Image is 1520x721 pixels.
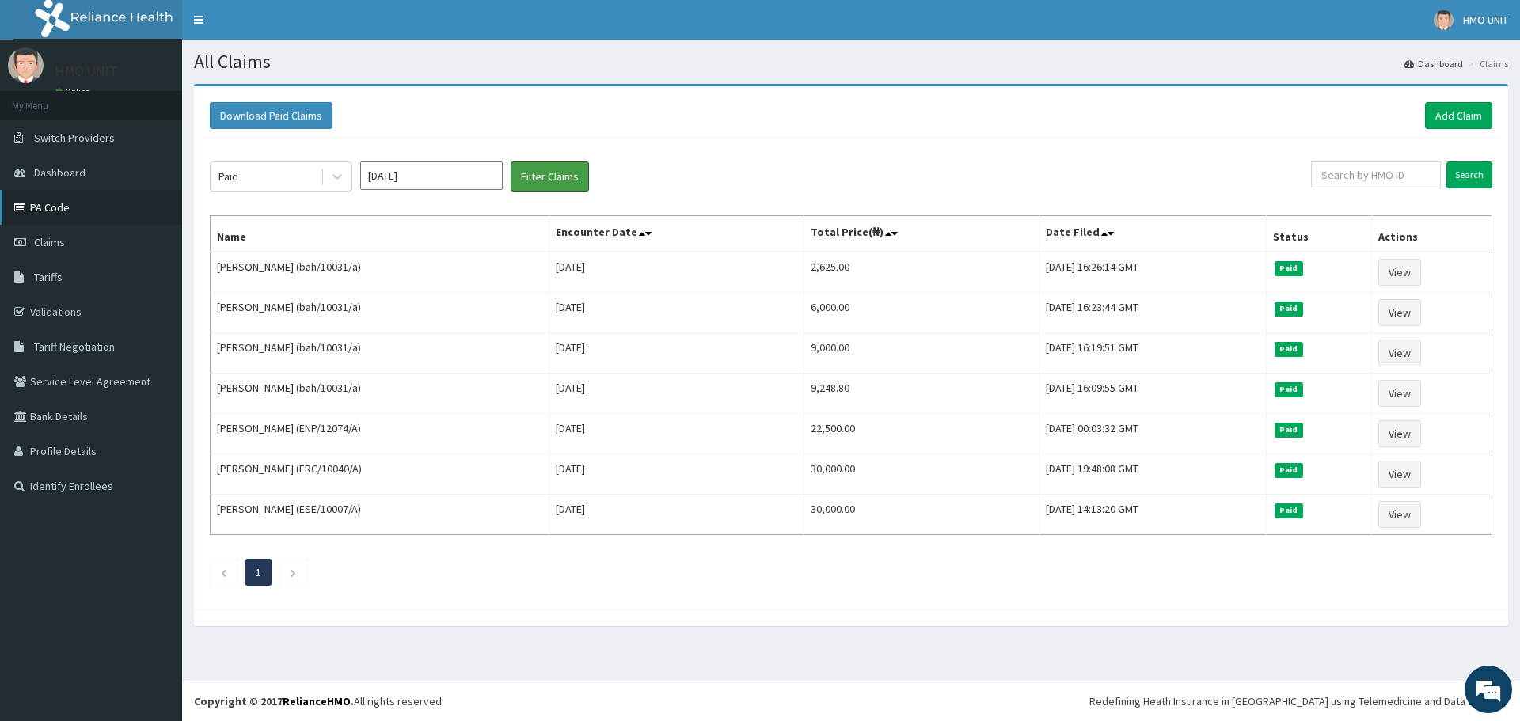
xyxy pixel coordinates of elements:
input: Search [1446,161,1492,188]
span: Paid [1275,261,1303,275]
div: Redefining Heath Insurance in [GEOGRAPHIC_DATA] using Telemedicine and Data Science! [1089,693,1508,709]
footer: All rights reserved. [182,681,1520,721]
td: 22,500.00 [804,414,1039,454]
strong: Copyright © 2017 . [194,694,354,708]
td: 30,000.00 [804,454,1039,495]
a: View [1378,299,1421,326]
td: 9,248.80 [804,374,1039,414]
span: Paid [1275,302,1303,316]
div: Chat with us now [82,89,266,109]
td: [DATE] [549,293,804,333]
td: 9,000.00 [804,333,1039,374]
span: Paid [1275,503,1303,518]
img: d_794563401_company_1708531726252_794563401 [29,79,64,119]
th: Name [211,216,549,252]
div: Minimize live chat window [260,8,298,46]
td: [DATE] 00:03:32 GMT [1039,414,1267,454]
span: Tariffs [34,270,63,284]
td: 6,000.00 [804,293,1039,333]
td: [DATE] 16:23:44 GMT [1039,293,1267,333]
h1: All Claims [194,51,1508,72]
button: Filter Claims [511,161,589,192]
td: [DATE] [549,414,804,454]
td: [DATE] [549,333,804,374]
td: [PERSON_NAME] (bah/10031/a) [211,333,549,374]
a: View [1378,259,1421,286]
th: Encounter Date [549,216,804,252]
img: User Image [8,47,44,83]
span: Paid [1275,342,1303,356]
td: [DATE] 14:13:20 GMT [1039,495,1267,535]
span: Tariff Negotiation [34,340,115,354]
td: 2,625.00 [804,252,1039,293]
th: Total Price(₦) [804,216,1039,252]
span: Claims [34,235,65,249]
span: Dashboard [34,165,85,180]
a: Next page [290,565,297,579]
a: Add Claim [1425,102,1492,129]
span: HMO UNIT [1463,13,1508,27]
td: [PERSON_NAME] (ENP/12074/A) [211,414,549,454]
td: [DATE] [549,454,804,495]
td: [DATE] 16:19:51 GMT [1039,333,1267,374]
td: [PERSON_NAME] (bah/10031/a) [211,374,549,414]
span: We're online! [92,199,218,359]
td: [DATE] [549,252,804,293]
a: Page 1 is your current page [256,565,261,579]
span: Paid [1275,382,1303,397]
a: View [1378,461,1421,488]
button: Download Paid Claims [210,102,332,129]
td: [PERSON_NAME] (bah/10031/a) [211,293,549,333]
a: View [1378,340,1421,366]
td: 30,000.00 [804,495,1039,535]
textarea: Type your message and hit 'Enter' [8,432,302,488]
td: [PERSON_NAME] (bah/10031/a) [211,252,549,293]
div: Paid [218,169,238,184]
a: View [1378,501,1421,528]
a: Online [55,86,93,97]
span: Paid [1275,423,1303,437]
span: Switch Providers [34,131,115,145]
td: [DATE] 19:48:08 GMT [1039,454,1267,495]
th: Date Filed [1039,216,1267,252]
p: HMO UNIT [55,64,118,78]
th: Actions [1371,216,1491,252]
input: Select Month and Year [360,161,503,190]
a: View [1378,380,1421,407]
a: View [1378,420,1421,447]
td: [DATE] [549,495,804,535]
th: Status [1267,216,1372,252]
li: Claims [1465,57,1508,70]
img: User Image [1434,10,1453,30]
a: RelianceHMO [283,694,351,708]
td: [PERSON_NAME] (ESE/10007/A) [211,495,549,535]
a: Previous page [220,565,227,579]
td: [DATE] 16:26:14 GMT [1039,252,1267,293]
td: [DATE] 16:09:55 GMT [1039,374,1267,414]
span: Paid [1275,463,1303,477]
td: [PERSON_NAME] (FRC/10040/A) [211,454,549,495]
td: [DATE] [549,374,804,414]
input: Search by HMO ID [1311,161,1441,188]
a: Dashboard [1404,57,1463,70]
